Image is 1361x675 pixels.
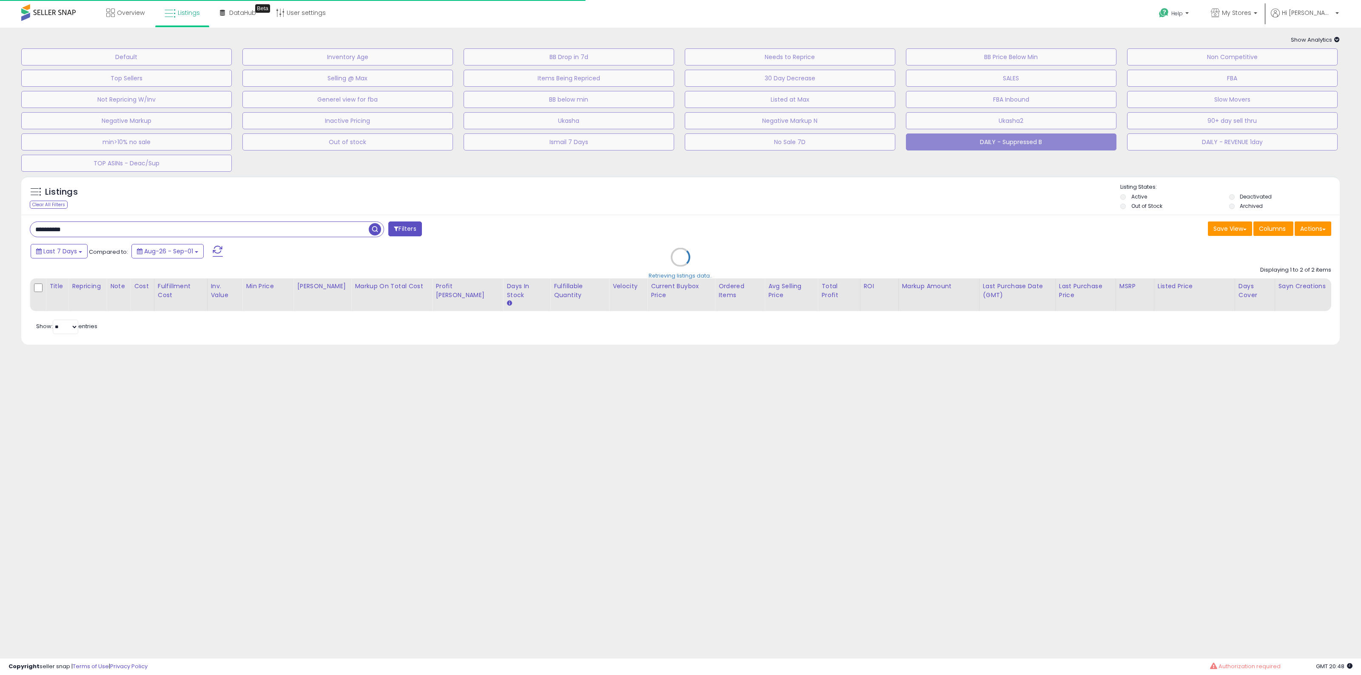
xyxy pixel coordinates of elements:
button: Inventory Age [242,48,453,65]
span: Hi [PERSON_NAME] [1282,9,1333,17]
button: DAILY - Suppressed B [906,133,1116,150]
button: Selling @ Max [242,70,453,87]
button: DAILY - REVENUE 1day [1127,133,1338,150]
button: Ismail 7 Days [464,133,674,150]
button: SALES [906,70,1116,87]
button: BB below min [464,91,674,108]
button: Negative Markup [21,112,232,129]
a: Help [1152,1,1197,28]
button: 90+ day sell thru [1127,112,1338,129]
button: Needs to Reprice [685,48,895,65]
button: Items Being Repriced [464,70,674,87]
button: Inactive Pricing [242,112,453,129]
button: FBA Inbound [906,91,1116,108]
button: Not Repricing W/Inv [21,91,232,108]
button: Ukasha [464,112,674,129]
span: DataHub [229,9,256,17]
button: Top Sellers [21,70,232,87]
button: BB Price Below Min [906,48,1116,65]
a: Hi [PERSON_NAME] [1271,9,1339,28]
span: Overview [117,9,145,17]
div: Tooltip anchor [255,4,270,13]
button: Non Competitive [1127,48,1338,65]
button: Listed at Max [685,91,895,108]
span: Show Analytics [1291,36,1340,44]
button: Slow Movers [1127,91,1338,108]
i: Get Help [1159,8,1169,18]
span: My Stores [1222,9,1251,17]
button: Negative Markup N [685,112,895,129]
button: Default [21,48,232,65]
span: Help [1171,10,1183,17]
button: min>10% no sale [21,133,232,150]
button: Out of stock [242,133,453,150]
button: No Sale 7D [685,133,895,150]
div: Retrieving listings data.. [649,272,712,280]
button: Generel view for fba [242,91,453,108]
button: Ukasha2 [906,112,1116,129]
span: Listings [178,9,200,17]
button: 30 Day Decrease [685,70,895,87]
button: FBA [1127,70,1338,87]
button: TOP ASINs - Deac/Sup [21,155,232,172]
button: BB Drop in 7d [464,48,674,65]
